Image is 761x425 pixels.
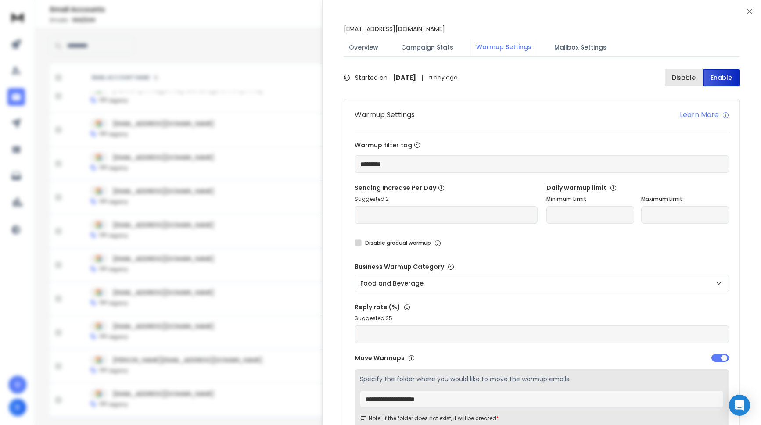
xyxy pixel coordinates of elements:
label: Warmup filter tag [355,142,729,148]
button: Disable [665,69,703,86]
p: Daily warmup limit [546,183,729,192]
p: Move Warmups [355,354,539,362]
label: Maximum Limit [641,196,729,203]
span: a day ago [428,74,457,81]
p: Suggested 35 [355,315,729,322]
button: Mailbox Settings [549,38,612,57]
p: Food and Beverage [360,279,427,288]
span: | [421,73,423,82]
button: Warmup Settings [471,37,537,57]
button: Enable [703,69,740,86]
div: Open Intercom Messenger [729,395,750,416]
button: Campaign Stats [396,38,459,57]
button: DisableEnable [665,69,740,86]
h1: Warmup Settings [355,110,415,120]
p: Reply rate (%) [355,303,729,311]
a: Learn More [680,110,729,120]
p: Suggested 2 [355,196,538,203]
p: [EMAIL_ADDRESS][DOMAIN_NAME] [344,25,445,33]
span: Note: [360,415,382,422]
strong: [DATE] [393,73,416,82]
p: Sending Increase Per Day [355,183,538,192]
p: Specify the folder where you would like to move the warmup emails. [360,375,724,383]
p: Business Warmup Category [355,262,729,271]
div: Started on [344,73,457,82]
p: If the folder does not exist, it will be created [384,415,496,422]
label: Minimum Limit [546,196,634,203]
label: Disable gradual warmup [365,239,431,246]
button: Overview [344,38,384,57]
